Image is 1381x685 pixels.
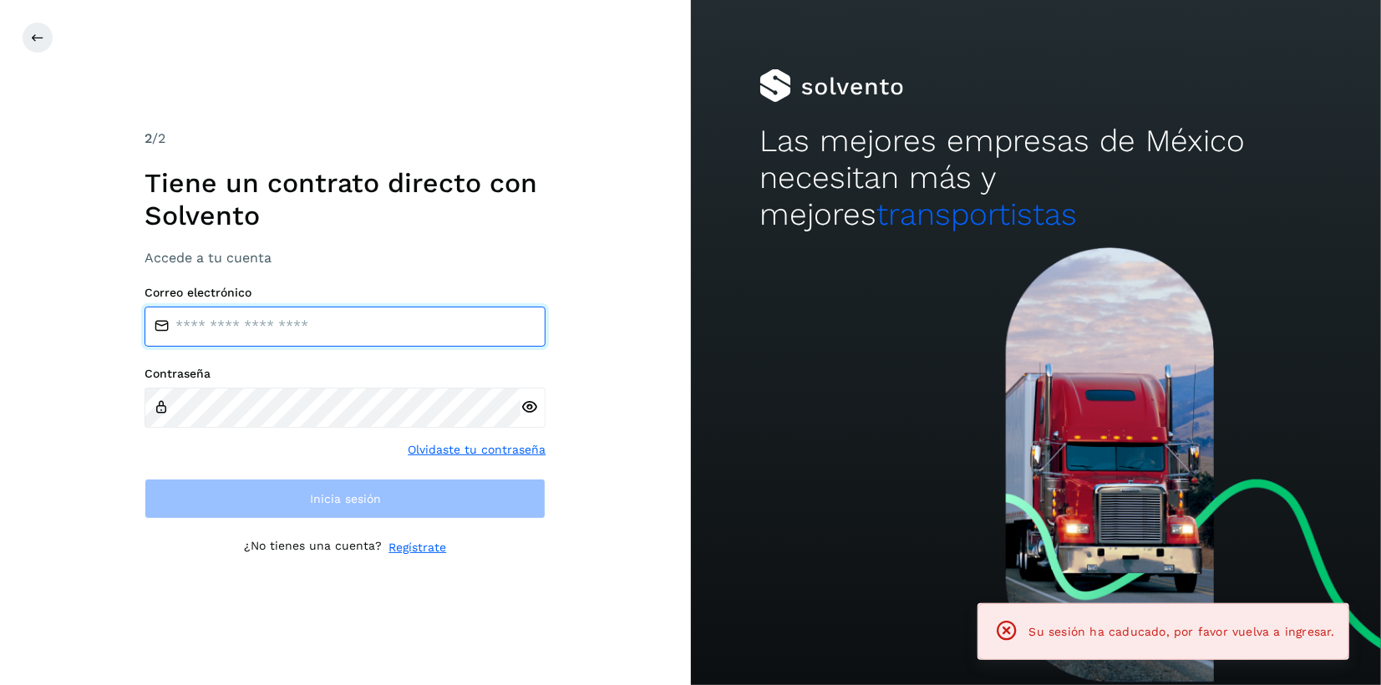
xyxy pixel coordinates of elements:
[388,539,446,556] a: Regístrate
[1029,625,1335,638] span: Su sesión ha caducado, por favor vuelva a ingresar.
[145,479,546,519] button: Inicia sesión
[145,129,546,149] div: /2
[145,167,546,231] h1: Tiene un contrato directo con Solvento
[876,196,1077,232] span: transportistas
[310,493,381,505] span: Inicia sesión
[408,441,546,459] a: Olvidaste tu contraseña
[145,250,546,266] h3: Accede a tu cuenta
[244,539,382,556] p: ¿No tienes una cuenta?
[145,286,546,300] label: Correo electrónico
[759,123,1312,234] h2: Las mejores empresas de México necesitan más y mejores
[145,130,152,146] span: 2
[145,367,546,381] label: Contraseña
